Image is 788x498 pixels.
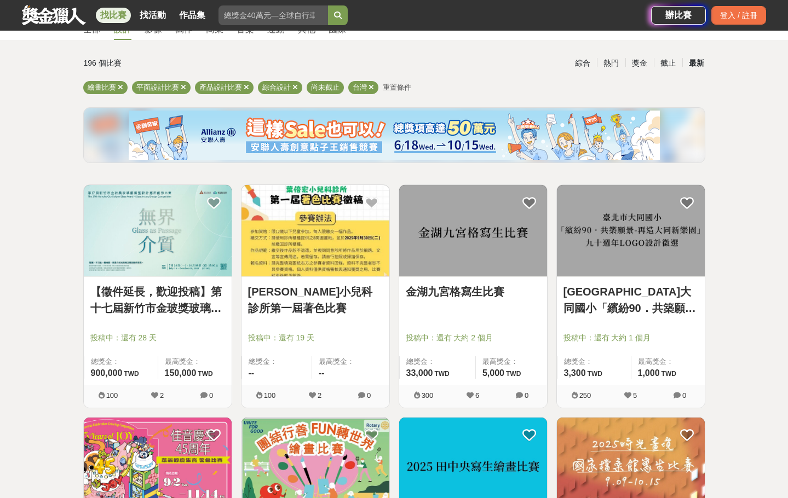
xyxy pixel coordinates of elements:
[248,332,383,344] span: 投稿中：還有 19 天
[557,185,705,276] img: Cover Image
[175,8,210,23] a: 作品集
[90,332,225,344] span: 投稿中：還有 28 天
[564,368,586,378] span: 3,300
[198,370,212,378] span: TWD
[264,391,276,399] span: 100
[160,391,164,399] span: 2
[662,370,676,378] span: TWD
[682,391,686,399] span: 0
[84,54,290,73] div: 196 個比賽
[84,185,232,277] a: Cover Image
[482,356,540,367] span: 最高獎金：
[319,368,325,378] span: --
[248,283,383,316] a: [PERSON_NAME]小兒科診所第一屆著色比賽
[482,368,504,378] span: 5,000
[367,391,371,399] span: 0
[318,391,321,399] span: 2
[564,356,624,367] span: 總獎金：
[165,368,197,378] span: 150,000
[597,54,625,73] div: 熱門
[249,368,255,378] span: --
[682,54,711,73] div: 最新
[249,356,306,367] span: 總獎金：
[88,83,116,91] span: 繪畫比賽
[579,391,591,399] span: 250
[638,356,698,367] span: 最高獎金：
[209,391,213,399] span: 0
[241,185,389,276] img: Cover Image
[135,8,170,23] a: 找活動
[84,185,232,276] img: Cover Image
[625,54,654,73] div: 獎金
[406,283,540,300] a: 金湖九宮格寫生比賽
[654,54,682,73] div: 截止
[406,356,469,367] span: 總獎金：
[90,283,225,316] a: 【徵件延長，歡迎投稿】第十七屆新竹市金玻獎玻璃藝術暨設計應用創作比賽
[651,6,706,25] a: 辦比賽
[422,391,434,399] span: 300
[199,83,242,91] span: 產品設計比賽
[106,391,118,399] span: 100
[588,370,602,378] span: TWD
[563,283,698,316] a: [GEOGRAPHIC_DATA]大同國小「繽紛90．共築願景-再造大同新樂園」 九十週年LOGO設計徵選
[136,83,179,91] span: 平面設計比賽
[91,356,151,367] span: 總獎金：
[563,332,698,344] span: 投稿中：還有 大約 1 個月
[525,391,528,399] span: 0
[124,370,139,378] span: TWD
[406,368,433,378] span: 33,000
[399,185,547,277] a: Cover Image
[241,185,389,277] a: Cover Image
[311,83,340,91] span: 尚未截止
[218,5,328,25] input: 總獎金40萬元—全球自行車設計比賽
[165,356,225,367] span: 最高獎金：
[711,6,766,25] div: 登入 / 註冊
[506,370,521,378] span: TWD
[633,391,637,399] span: 5
[96,8,131,23] a: 找比賽
[399,185,547,276] img: Cover Image
[353,83,367,91] span: 台灣
[406,332,540,344] span: 投稿中：還有 大約 2 個月
[91,368,123,378] span: 900,000
[383,83,411,91] span: 重置條件
[434,370,449,378] span: TWD
[557,185,705,277] a: Cover Image
[319,356,383,367] span: 最高獎金：
[568,54,597,73] div: 綜合
[129,111,660,160] img: cf4fb443-4ad2-4338-9fa3-b46b0bf5d316.png
[638,368,660,378] span: 1,000
[262,83,291,91] span: 綜合設計
[475,391,479,399] span: 6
